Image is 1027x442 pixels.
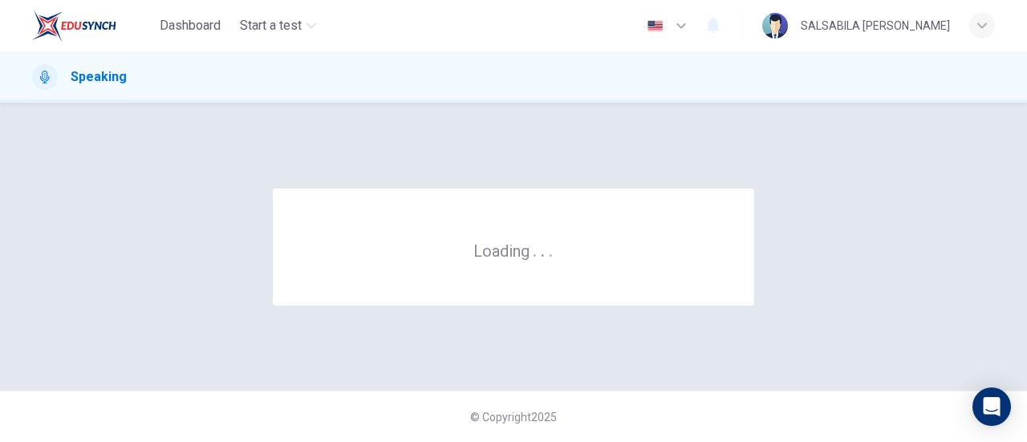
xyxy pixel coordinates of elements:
[972,387,1011,426] div: Open Intercom Messenger
[473,240,554,261] h6: Loading
[32,10,153,42] a: EduSynch logo
[548,236,554,262] h6: .
[233,11,323,40] button: Start a test
[153,11,227,40] button: Dashboard
[801,16,950,35] div: SALSABILA [PERSON_NAME]
[160,16,221,35] span: Dashboard
[32,10,116,42] img: EduSynch logo
[532,236,538,262] h6: .
[645,20,665,32] img: en
[470,411,557,424] span: © Copyright 2025
[71,67,127,87] h1: Speaking
[540,236,546,262] h6: .
[240,16,302,35] span: Start a test
[762,13,788,39] img: Profile picture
